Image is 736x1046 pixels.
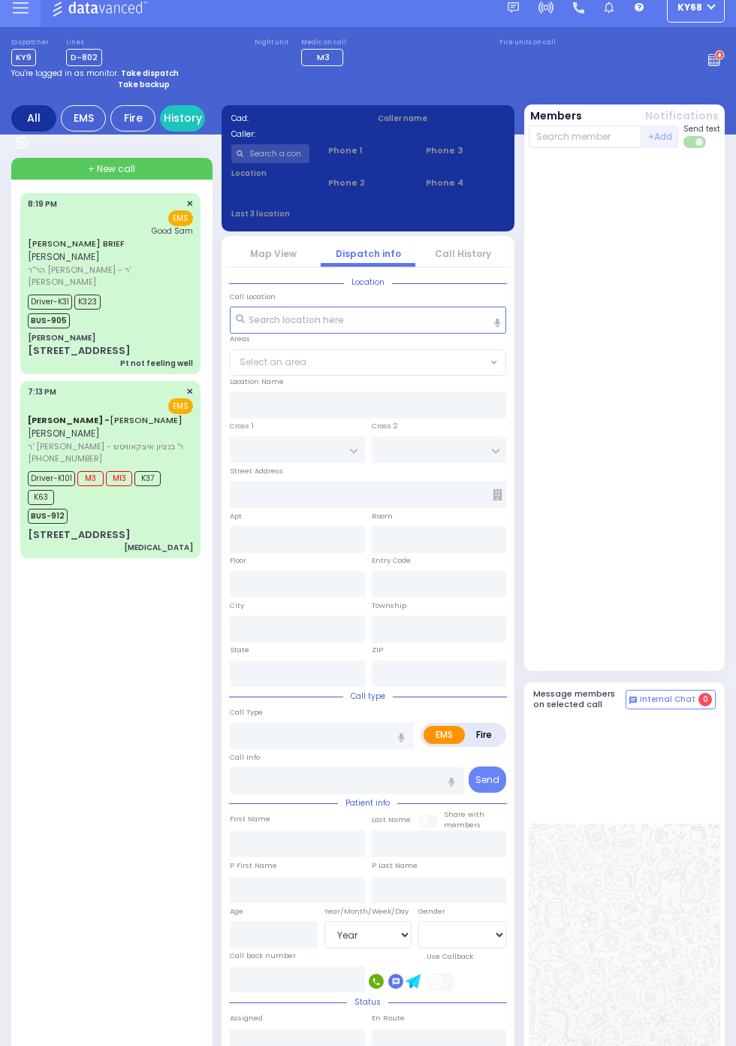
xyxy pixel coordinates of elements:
div: All [11,105,56,132]
label: P Last Name [372,860,418,871]
label: En Route [372,1013,405,1023]
label: Fire units on call [499,38,556,47]
small: Share with [444,809,484,819]
img: message.svg [508,2,519,14]
div: Year/Month/Week/Day [324,906,412,917]
span: K63 [28,490,54,505]
span: BUS-912 [28,509,68,524]
span: M3 [317,51,330,63]
label: Location Name [230,376,284,387]
label: Dispatcher [11,38,49,47]
span: M13 [106,471,132,486]
span: members [444,820,481,830]
div: [STREET_ADDRESS] [28,343,131,358]
span: ✕ [186,198,193,210]
label: Cross 1 [230,421,254,431]
span: הר''ר [PERSON_NAME] - ר' [PERSON_NAME] [28,264,189,289]
span: 8:19 PM [28,198,57,210]
label: Age [230,906,243,917]
span: [PERSON_NAME] [28,250,100,263]
input: Search location here [230,307,506,334]
div: Pt not feeling well [120,358,193,369]
label: Areas [230,334,250,344]
span: Phone 2 [328,177,407,189]
span: K37 [134,471,161,486]
label: Call Info [230,752,260,763]
label: EMS [424,726,465,744]
span: Driver-K31 [28,295,72,310]
label: Lines [66,38,102,47]
span: Patient info [338,797,397,809]
span: Select an area [240,355,306,369]
label: Street Address [230,466,283,476]
a: Call History [435,247,491,260]
span: Phone 1 [328,144,407,157]
label: ZIP [372,645,383,655]
label: State [230,645,249,655]
input: Search a contact [231,144,310,163]
label: Medic on call [301,38,348,47]
label: First Name [230,814,270,824]
div: EMS [61,105,106,132]
span: Phone 4 [426,177,505,189]
label: Cross 2 [372,421,398,431]
label: Call Type [230,707,263,718]
label: Entry Code [372,555,411,566]
a: [PERSON_NAME] BRIEF [28,237,125,249]
a: [PERSON_NAME] [28,414,182,426]
span: ר' [PERSON_NAME] - ר' בנציון איצקאוויטש [28,440,189,453]
label: Call Location [230,292,276,302]
a: History [160,105,205,132]
button: Send [469,766,506,793]
span: [PERSON_NAME] [28,427,100,440]
label: Fire [464,726,504,744]
span: Status [347,996,388,1008]
label: Floor [230,555,246,566]
span: 7:13 PM [28,386,56,398]
span: Location [344,277,392,288]
label: Caller: [231,128,359,140]
span: Driver-K101 [28,471,75,486]
span: + New call [88,162,135,176]
button: Notifications [645,108,719,124]
label: Gender [418,906,445,917]
label: Call back number [230,951,296,961]
label: Last Name [372,815,411,825]
span: ✕ [186,385,193,398]
label: Apt [230,511,242,521]
span: ky68 [677,1,702,14]
label: Township [372,600,406,611]
span: BUS-905 [28,313,70,328]
label: Turn off text [683,135,707,150]
strong: Take dispatch [121,68,179,79]
span: K323 [74,295,101,310]
span: EMS [168,398,193,414]
label: Last 3 location [231,208,369,219]
input: Search member [529,125,642,148]
label: Assigned [230,1013,263,1023]
label: City [230,600,244,611]
span: Internal Chat [640,694,695,705]
label: Use Callback [427,951,473,962]
label: Night unit [255,38,288,47]
span: D-802 [66,49,102,66]
div: Fire [110,105,155,132]
button: Members [530,108,582,124]
span: [PHONE_NUMBER] [28,452,102,464]
span: Phone 3 [426,144,505,157]
label: Caller name [378,113,505,124]
img: comment-alt.png [629,697,637,704]
div: [PERSON_NAME] [28,332,95,343]
label: P First Name [230,860,277,871]
span: 0 [698,693,712,706]
h5: Message members on selected call [533,689,626,709]
a: Map View [250,247,297,260]
span: You're logged in as monitor. [11,68,119,79]
span: Call type [343,691,393,702]
div: [MEDICAL_DATA] [124,542,193,553]
label: Location [231,168,310,179]
label: Room [372,511,393,521]
span: M3 [77,471,104,486]
span: EMS [168,210,193,226]
span: Send text [683,123,720,135]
